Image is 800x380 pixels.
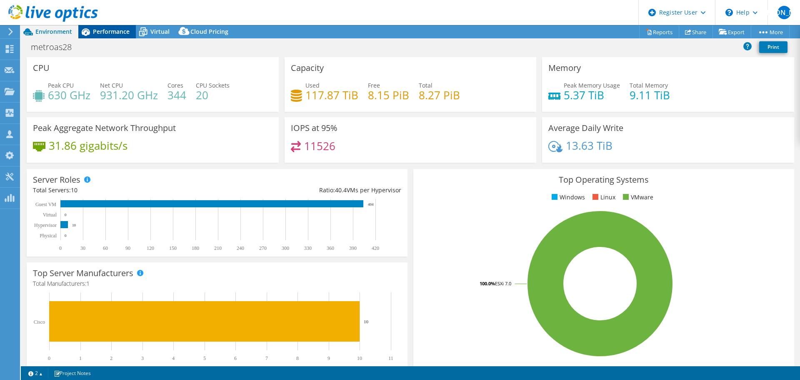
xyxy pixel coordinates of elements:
[43,212,57,218] text: Virtual
[566,141,612,150] h4: 13.63 TiB
[203,355,206,361] text: 5
[548,63,581,73] h3: Memory
[33,123,176,133] h3: Peak Aggregate Network Throughput
[33,279,401,288] h4: Total Manufacturers:
[621,193,653,202] li: VMware
[125,245,130,251] text: 90
[33,63,50,73] h3: CPU
[550,193,585,202] li: Windows
[217,186,401,195] div: Ratio: VMs per Hypervisor
[335,186,347,194] span: 40.4
[110,355,112,361] text: 2
[237,245,244,251] text: 240
[100,91,158,100] h4: 931.20 GHz
[103,245,108,251] text: 60
[65,234,67,238] text: 0
[725,9,733,16] svg: \n
[630,81,668,89] span: Total Memory
[480,280,495,287] tspan: 100.0%
[305,91,358,100] h4: 117.87 TiB
[196,91,230,100] h4: 20
[639,25,679,38] a: Reports
[48,355,50,361] text: 0
[265,355,268,361] text: 7
[327,245,334,251] text: 360
[420,175,788,184] h3: Top Operating Systems
[33,186,217,195] div: Total Servers:
[167,81,183,89] span: Cores
[150,28,170,35] span: Virtual
[80,245,85,251] text: 30
[564,91,620,100] h4: 5.37 TiB
[234,355,237,361] text: 6
[327,355,330,361] text: 9
[35,28,72,35] span: Environment
[147,245,154,251] text: 120
[679,25,713,38] a: Share
[34,222,57,228] text: Hypervisor
[79,355,82,361] text: 1
[282,245,289,251] text: 300
[35,201,56,207] text: Guest VM
[305,81,320,89] span: Used
[751,25,790,38] a: More
[27,43,85,52] h1: metroas28
[372,245,379,251] text: 420
[71,186,77,194] span: 10
[368,81,380,89] span: Free
[65,213,67,217] text: 0
[34,319,45,325] text: Cisco
[296,355,299,361] text: 8
[190,28,228,35] span: Cloud Pricing
[564,81,620,89] span: Peak Memory Usage
[48,81,74,89] span: Peak CPU
[291,63,324,73] h3: Capacity
[141,355,144,361] text: 3
[192,245,199,251] text: 180
[22,368,48,378] a: 2
[93,28,130,35] span: Performance
[169,245,177,251] text: 150
[86,279,90,287] span: 1
[759,41,787,53] a: Print
[777,6,791,19] span: [PERSON_NAME]
[349,245,357,251] text: 390
[214,245,222,251] text: 210
[304,141,335,151] h4: 11526
[590,193,615,202] li: Linux
[33,175,80,184] h3: Server Roles
[548,123,623,133] h3: Average Daily Write
[364,319,369,324] text: 10
[419,91,460,100] h4: 8.27 PiB
[712,25,751,38] a: Export
[304,245,312,251] text: 330
[40,233,57,239] text: Physical
[495,280,511,287] tspan: ESXi 7.0
[630,91,670,100] h4: 9.11 TiB
[172,355,175,361] text: 4
[100,81,123,89] span: Net CPU
[48,91,90,100] h4: 630 GHz
[291,123,337,133] h3: IOPS at 95%
[368,91,409,100] h4: 8.15 PiB
[33,269,133,278] h3: Top Server Manufacturers
[59,245,62,251] text: 0
[49,141,127,150] h4: 31.86 gigabits/s
[368,202,374,206] text: 404
[357,355,362,361] text: 10
[259,245,267,251] text: 270
[48,368,97,378] a: Project Notes
[196,81,230,89] span: CPU Sockets
[72,223,76,227] text: 10
[167,91,186,100] h4: 344
[419,81,432,89] span: Total
[388,355,393,361] text: 11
